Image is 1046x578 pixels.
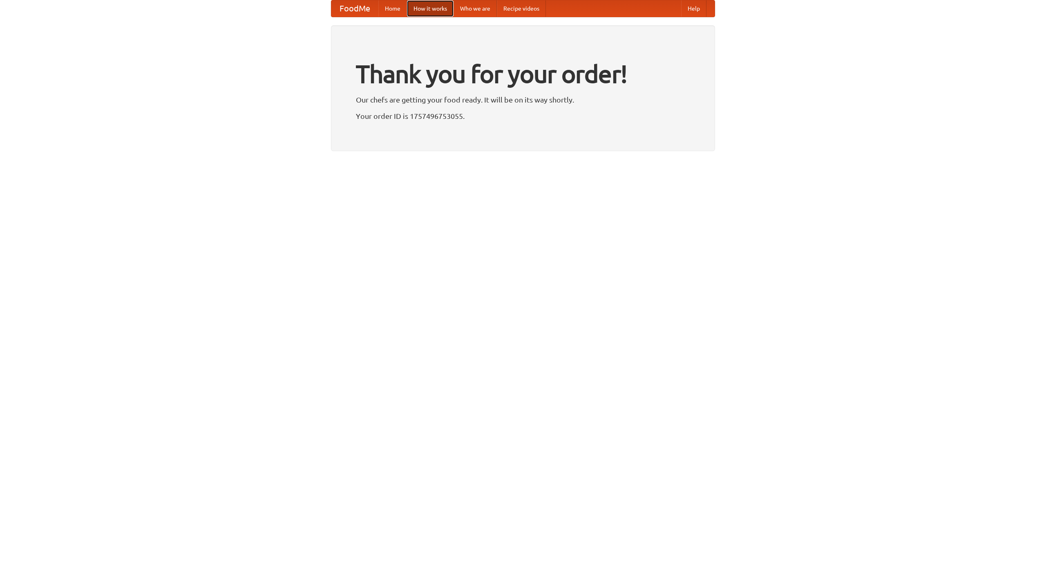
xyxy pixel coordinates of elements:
[681,0,706,17] a: Help
[356,54,690,94] h1: Thank you for your order!
[454,0,497,17] a: Who we are
[356,110,690,122] p: Your order ID is 1757496753055.
[497,0,546,17] a: Recipe videos
[331,0,378,17] a: FoodMe
[356,94,690,106] p: Our chefs are getting your food ready. It will be on its way shortly.
[407,0,454,17] a: How it works
[378,0,407,17] a: Home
